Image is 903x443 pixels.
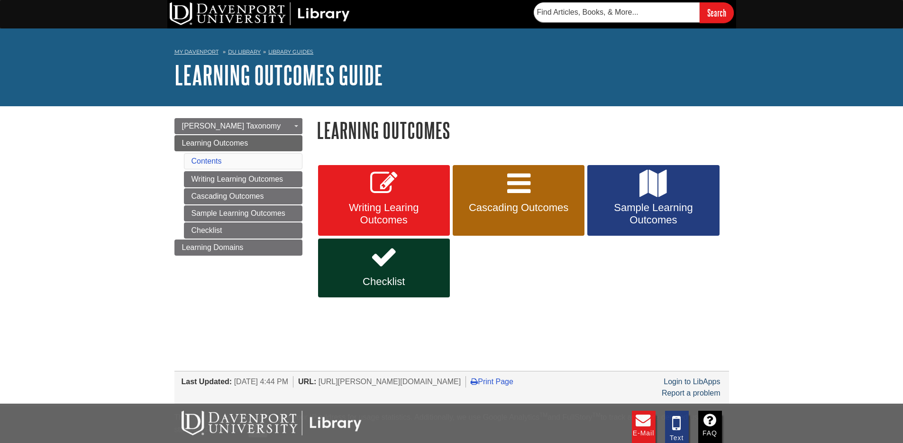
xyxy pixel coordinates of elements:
[460,202,577,214] span: Cascading Outcomes
[228,48,261,55] a: DU Library
[594,202,712,226] span: Sample Learning Outcomes
[662,389,721,397] a: Report a problem
[174,412,729,437] div: This site uses cookies and records your IP address for usage statistics. Additionally, we use Goo...
[182,243,244,251] span: Learning Domains
[298,378,316,386] span: URL:
[539,412,547,418] sup: TM
[184,188,302,204] a: Cascading Outcomes
[182,122,281,130] span: [PERSON_NAME] Taxonomy
[174,118,302,256] div: Guide Page Menu
[587,165,719,236] a: Sample Learning Outcomes
[325,202,443,226] span: Writing Learing Outcomes
[182,139,248,147] span: Learning Outcomes
[319,378,461,386] span: [URL][PERSON_NAME][DOMAIN_NAME]
[664,378,720,386] a: Login to LibApps
[174,48,219,56] a: My Davenport
[174,60,383,90] a: Learning Outcomes Guide
[174,118,302,134] a: [PERSON_NAME] Taxonomy
[453,165,584,236] a: Cascading Outcomes
[700,2,734,23] input: Search
[174,46,729,61] nav: breadcrumb
[205,425,243,434] a: Read More
[174,135,302,151] a: Learning Outcomes
[192,157,222,165] a: Contents
[534,2,700,22] input: Find Articles, Books, & More...
[184,171,302,187] a: Writing Learning Outcomes
[318,239,450,297] a: Checklist
[268,48,313,55] a: Library Guides
[318,165,450,236] a: Writing Learing Outcomes
[593,412,601,418] sup: TM
[534,2,734,23] form: Searches DU Library's articles, books, and more
[471,378,513,386] a: Print Page
[184,205,302,221] a: Sample Learning Outcomes
[234,378,288,386] span: [DATE] 4:44 PM
[317,118,729,142] h1: Learning Outcomes
[170,2,350,25] img: DU Library
[471,378,478,385] i: Print Page
[174,240,302,256] a: Learning Domains
[325,276,443,288] span: Checklist
[184,222,302,239] a: Checklist
[182,378,232,386] span: Last Updated:
[248,423,267,437] button: Close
